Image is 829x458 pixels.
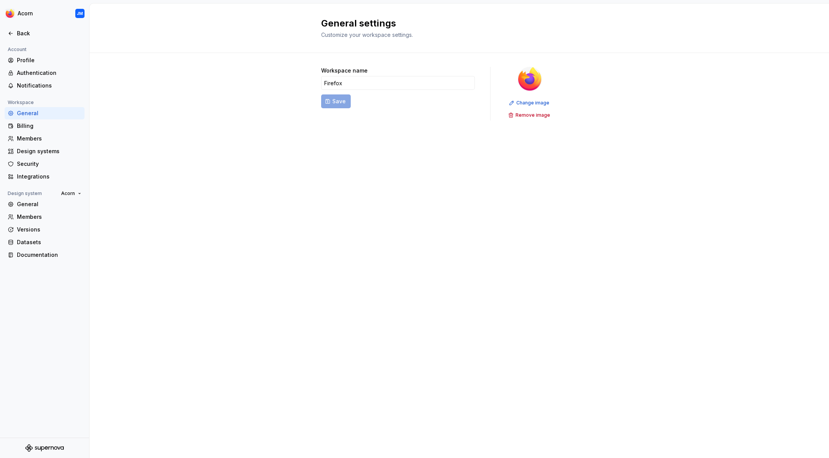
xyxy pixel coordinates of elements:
[5,145,85,157] a: Design systems
[17,109,81,117] div: General
[507,98,553,108] button: Change image
[17,173,81,180] div: Integrations
[17,69,81,77] div: Authentication
[5,98,37,107] div: Workspace
[5,236,85,248] a: Datasets
[17,200,81,208] div: General
[506,110,554,121] button: Remove image
[17,56,81,64] div: Profile
[18,10,33,17] div: Acorn
[25,444,64,452] svg: Supernova Logo
[5,9,15,18] img: 894890ef-b4b9-4142-abf4-a08b65caed53.png
[5,132,85,145] a: Members
[321,31,413,38] span: Customize your workspace settings.
[17,135,81,142] div: Members
[17,122,81,130] div: Billing
[5,27,85,40] a: Back
[321,17,589,30] h2: General settings
[5,189,45,198] div: Design system
[17,30,81,37] div: Back
[17,160,81,168] div: Security
[17,238,81,246] div: Datasets
[5,54,85,66] a: Profile
[2,5,88,22] button: AcornJM
[5,120,85,132] a: Billing
[17,251,81,259] div: Documentation
[77,10,83,17] div: JM
[5,107,85,119] a: General
[321,67,368,74] label: Workspace name
[5,45,30,54] div: Account
[517,67,542,91] img: 894890ef-b4b9-4142-abf4-a08b65caed53.png
[17,82,81,89] div: Notifications
[5,170,85,183] a: Integrations
[5,79,85,92] a: Notifications
[5,223,85,236] a: Versions
[5,211,85,223] a: Members
[17,213,81,221] div: Members
[516,100,549,106] span: Change image
[61,190,75,197] span: Acorn
[5,249,85,261] a: Documentation
[17,147,81,155] div: Design systems
[516,112,550,118] span: Remove image
[17,226,81,233] div: Versions
[5,158,85,170] a: Security
[5,198,85,210] a: General
[5,67,85,79] a: Authentication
